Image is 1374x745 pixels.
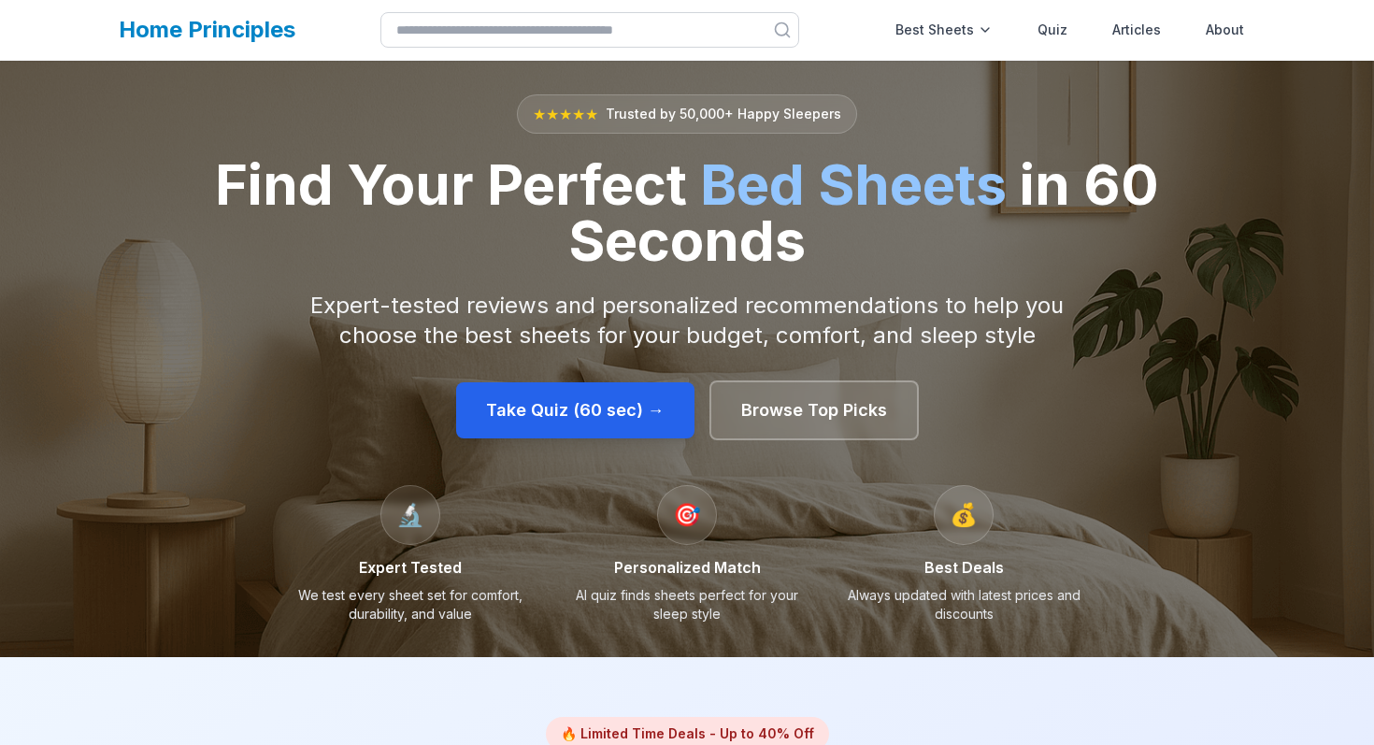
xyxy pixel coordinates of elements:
span: Bed Sheets [700,150,1007,218]
a: About [1195,11,1255,49]
span: 🎯 [673,500,701,530]
p: Always updated with latest prices and discounts [837,586,1091,623]
span: ★★★★★ [533,103,598,125]
a: Browse Top Picks [709,380,919,440]
h1: Find Your Perfect in 60 Seconds [179,156,1195,268]
p: We test every sheet set for comfort, durability, and value [283,586,537,623]
h3: Expert Tested [283,556,537,579]
h3: Personalized Match [560,556,814,579]
a: Articles [1101,11,1172,49]
a: Quiz [1026,11,1079,49]
h3: Best Deals [837,556,1091,579]
div: Best Sheets [884,11,1004,49]
span: Trusted by 50,000+ Happy Sleepers [606,105,841,123]
span: 🔬 [396,500,424,530]
a: Take Quiz (60 sec) → [456,382,694,438]
a: Home Principles [119,16,295,43]
p: AI quiz finds sheets perfect for your sleep style [560,586,814,623]
span: 💰 [950,500,978,530]
p: Expert-tested reviews and personalized recommendations to help you choose the best sheets for you... [268,291,1106,351]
